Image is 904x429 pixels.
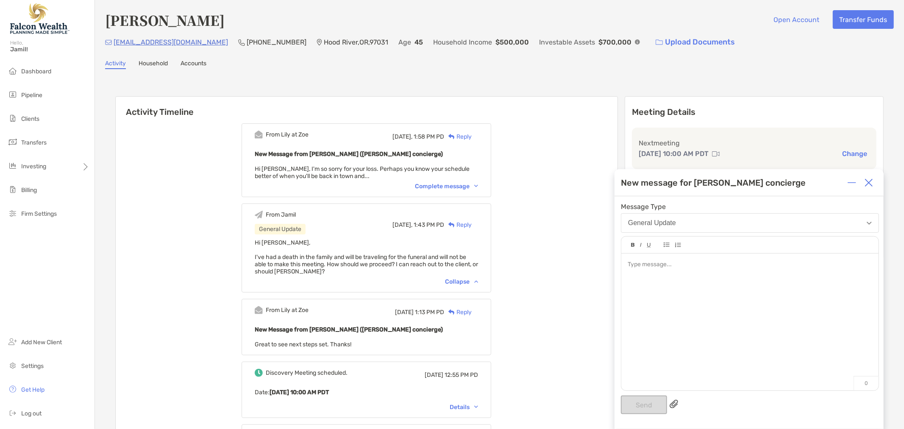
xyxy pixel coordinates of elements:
[21,139,47,146] span: Transfers
[21,163,46,170] span: Investing
[398,37,411,47] p: Age
[670,400,678,408] img: paperclip attachments
[448,222,455,228] img: Reply icon
[8,360,18,370] img: settings icon
[21,210,57,217] span: Firm Settings
[632,107,876,117] p: Meeting Details
[139,60,168,69] a: Household
[8,161,18,171] img: investing icon
[444,220,472,229] div: Reply
[10,3,70,34] img: Falcon Wealth Planning Logo
[392,133,412,140] span: [DATE],
[21,92,42,99] span: Pipeline
[647,243,651,248] img: Editor control icon
[448,134,455,139] img: Reply icon
[539,37,595,47] p: Investable Assets
[445,371,478,379] span: 12:55 PM PD
[414,221,444,228] span: 1:43 PM PD
[255,306,263,314] img: Event icon
[8,337,18,347] img: add_new_client icon
[650,33,740,51] a: Upload Documents
[425,371,443,379] span: [DATE]
[675,242,681,248] img: Editor control icon
[8,89,18,100] img: pipeline icon
[181,60,206,69] a: Accounts
[247,37,306,47] p: [PHONE_NUMBER]
[444,308,472,317] div: Reply
[266,369,348,376] div: Discovery Meeting scheduled.
[635,39,640,45] img: Info Icon
[833,10,894,29] button: Transfer Funds
[21,187,37,194] span: Billing
[266,211,296,218] div: From Jamil
[865,178,873,187] img: Close
[21,339,62,346] span: Add New Client
[8,384,18,394] img: get-help icon
[445,278,478,285] div: Collapse
[631,243,635,247] img: Editor control icon
[767,10,826,29] button: Open Account
[433,37,492,47] p: Household Income
[255,150,443,158] b: New Message from [PERSON_NAME] ([PERSON_NAME] concierge)
[238,39,245,46] img: Phone Icon
[395,309,414,316] span: [DATE]
[8,137,18,147] img: transfers icon
[621,178,806,188] div: New message for [PERSON_NAME] concierge
[392,221,412,228] span: [DATE],
[266,131,309,138] div: From Lily at Zoe
[621,203,879,211] span: Message Type
[448,309,455,315] img: Reply icon
[114,37,228,47] p: [EMAIL_ADDRESS][DOMAIN_NAME]
[266,306,309,314] div: From Lily at Zoe
[8,408,18,418] img: logout icon
[21,410,42,417] span: Log out
[639,148,709,159] p: [DATE] 10:00 AM PDT
[415,309,444,316] span: 1:13 PM PD
[8,208,18,218] img: firm-settings icon
[255,387,478,398] p: Date :
[324,37,388,47] p: Hood River , OR , 97031
[848,178,856,187] img: Expand or collapse
[621,213,879,233] button: General Update
[495,37,529,47] p: $500,000
[255,369,263,377] img: Event icon
[255,165,470,180] span: Hi [PERSON_NAME], I'm so sorry for your loss. Perhaps you know your schedule better of when you'l...
[415,183,478,190] div: Complete message
[664,242,670,247] img: Editor control icon
[255,224,306,234] div: General Update
[8,184,18,195] img: billing icon
[255,341,351,348] span: Great to see next steps set. Thanks!
[450,404,478,411] div: Details
[270,389,329,396] b: [DATE] 10:00 AM PDT
[105,60,126,69] a: Activity
[105,10,225,30] h4: [PERSON_NAME]
[598,37,631,47] p: $700,000
[21,115,39,123] span: Clients
[21,386,45,393] span: Get Help
[854,376,879,390] p: 0
[628,219,676,227] div: General Update
[105,40,112,45] img: Email Icon
[255,239,478,275] span: Hi [PERSON_NAME], I've had a death in the family and will be traveling for the funeral and will n...
[255,326,443,333] b: New Message from [PERSON_NAME] ([PERSON_NAME] concierge)
[10,46,89,53] span: Jamil!
[712,150,720,157] img: communication type
[21,68,51,75] span: Dashboard
[656,39,663,45] img: button icon
[255,211,263,219] img: Event icon
[444,132,472,141] div: Reply
[116,97,618,117] h6: Activity Timeline
[21,362,44,370] span: Settings
[8,113,18,123] img: clients icon
[414,37,423,47] p: 45
[867,222,872,225] img: Open dropdown arrow
[414,133,444,140] span: 1:58 PM PD
[474,406,478,408] img: Chevron icon
[639,138,870,148] p: Next meeting
[640,243,642,247] img: Editor control icon
[840,149,870,158] button: Change
[8,66,18,76] img: dashboard icon
[474,280,478,283] img: Chevron icon
[255,131,263,139] img: Event icon
[474,185,478,187] img: Chevron icon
